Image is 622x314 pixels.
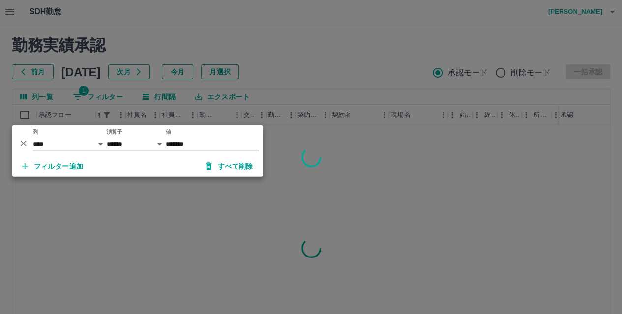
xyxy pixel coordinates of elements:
label: 値 [166,128,171,136]
label: 列 [33,128,38,136]
button: 削除 [16,136,31,150]
button: すべて削除 [198,157,261,175]
button: フィルター追加 [14,157,91,175]
label: 演算子 [107,128,122,136]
